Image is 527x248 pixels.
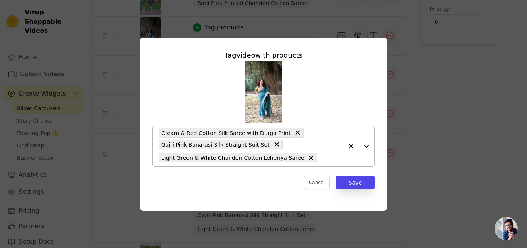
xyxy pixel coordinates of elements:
img: vizup-images-0a31.png [245,61,282,123]
div: Tag video with products [152,50,375,61]
button: Save [336,176,375,189]
div: Open chat [495,217,518,240]
button: Cancel [304,176,330,189]
span: Gajri Pink Banarasi Silk Straight Suit Set [161,140,270,149]
span: Light Green & White Chanderi Cotton Leheriya Saree [161,153,304,162]
span: Cream & Red Cotton Silk Saree with Durga Print [161,128,291,137]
